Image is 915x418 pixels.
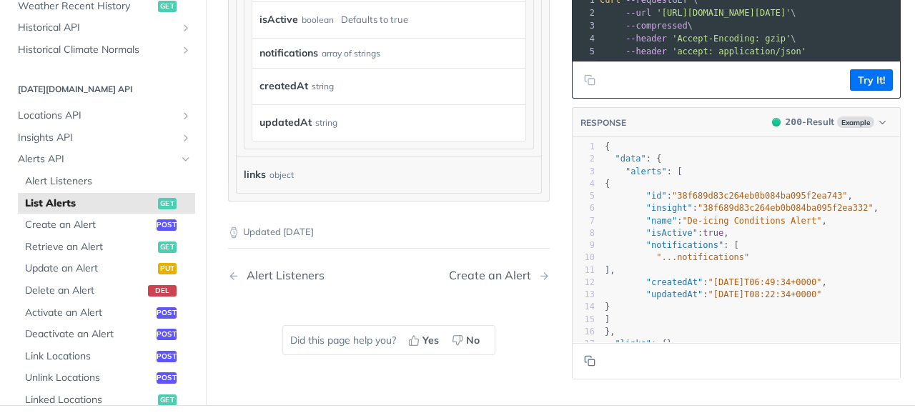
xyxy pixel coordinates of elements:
label: createdAt [259,76,308,96]
span: post [157,351,177,362]
span: Deactivate an Alert [25,328,153,342]
div: Create an Alert [449,269,538,282]
span: ] [605,314,610,324]
a: Next Page: Create an Alert [449,269,550,282]
a: Link Locationspost [18,346,195,367]
div: - Result [786,116,834,130]
span: Link Locations [25,349,153,364]
span: \ [600,8,796,18]
span: get [158,394,177,406]
div: 14 [573,302,595,314]
button: Show subpages for Locations API [180,111,192,122]
p: Updated [DATE] [228,225,550,239]
a: Update an Alertput [18,259,195,280]
div: 17 [573,338,595,350]
span: Insights API [18,131,177,145]
span: "name" [646,216,677,226]
span: Alerts API [18,153,177,167]
span: post [157,329,177,341]
span: ], [605,265,615,275]
h2: [DATE][DOMAIN_NAME] API [11,84,195,96]
span: Unlink Locations [25,372,153,386]
span: "links" [615,339,651,349]
div: Did this page help you? [282,325,495,355]
span: notifications [259,46,318,61]
span: "notifications" [646,240,723,250]
div: 1 [573,141,595,153]
button: Try It! [850,69,893,91]
span: "updatedAt" [646,289,703,299]
div: boolean [302,9,334,30]
span: : , [605,277,827,287]
span: --header [625,34,667,44]
div: 4 [573,178,595,190]
button: Hide subpages for Alerts API [180,154,192,166]
span: "...notifications" [656,253,749,263]
span: 200 [786,117,802,128]
span: { [605,141,610,151]
span: get [158,242,177,253]
span: "createdAt" [646,277,703,287]
a: Previous Page: Alert Listeners [228,269,366,282]
a: Alert Listeners [18,171,195,192]
div: 12 [573,277,595,289]
a: Alerts APIHide subpages for Alerts API [11,149,195,171]
div: Defaults to true [341,9,408,30]
span: Historical Climate Normals [18,43,177,57]
span: '[URL][DOMAIN_NAME][DATE]' [656,8,791,18]
span: get [158,1,177,12]
div: 3 [573,166,595,178]
span: : , [605,216,827,226]
span: : {} [605,339,672,349]
span: : , [605,228,729,238]
span: del [148,285,177,297]
span: Retrieve an Alert [25,240,154,254]
div: Alert Listeners [239,269,325,282]
label: isActive [259,9,298,30]
div: string [315,112,337,133]
button: Show subpages for Historical API [180,23,192,34]
span: : [605,289,822,299]
div: 3 [573,19,597,32]
span: "isActive" [646,228,698,238]
span: Alert Listeners [25,174,192,189]
button: Yes [403,329,447,351]
span: Historical API [18,21,177,36]
button: 200200-ResultExample [765,115,893,129]
span: 'accept: application/json' [672,46,806,56]
span: Create an Alert [25,219,153,233]
span: --header [625,46,667,56]
span: No [466,333,480,348]
div: string [312,76,334,96]
span: \ [600,21,693,31]
span: --url [625,8,651,18]
a: Locations APIShow subpages for Locations API [11,106,195,127]
span: "insight" [646,204,693,214]
div: 9 [573,239,595,252]
div: 15 [573,314,595,326]
a: Linked Locationsget [18,389,195,411]
span: : { [605,154,662,164]
div: 5 [573,190,595,202]
button: Show subpages for Historical Climate Normals [180,44,192,56]
div: 16 [573,326,595,338]
span: Delete an Alert [25,284,144,298]
a: Deactivate an Alertpost [18,324,195,346]
span: Activate an Alert [25,306,153,320]
div: 10 [573,252,595,264]
span: Yes [422,333,439,348]
span: post [157,373,177,384]
nav: Pagination Controls [228,254,550,297]
span: Example [837,116,874,128]
a: Unlink Locationspost [18,368,195,389]
span: "38f689d83c264eb0b084ba095f2ea332" [698,204,874,214]
a: Delete an Alertdel [18,280,195,302]
div: array of strings [322,47,380,60]
span: "[DATE]T06:49:34+0000" [708,277,822,287]
button: RESPONSE [580,116,627,130]
span: "[DATE]T08:22:34+0000" [708,289,822,299]
a: Activate an Alertpost [18,302,195,324]
span: --compressed [625,21,688,31]
button: Copy to clipboard [580,350,600,372]
span: List Alerts [25,196,154,211]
